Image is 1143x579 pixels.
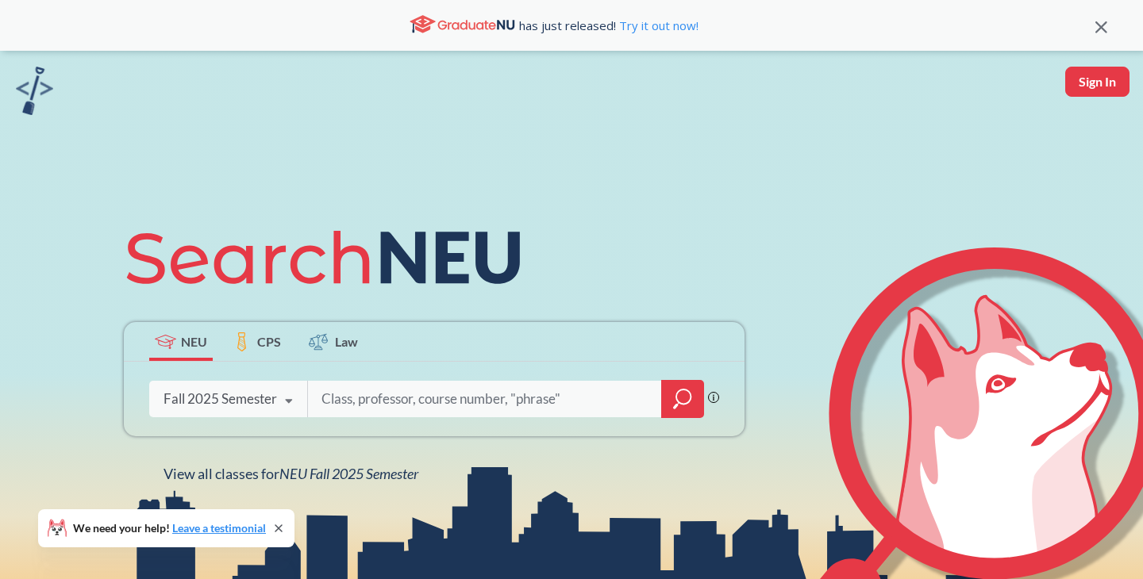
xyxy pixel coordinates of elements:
span: NEU Fall 2025 Semester [279,465,418,482]
span: Law [335,332,358,351]
span: View all classes for [164,465,418,482]
span: NEU [181,332,207,351]
img: sandbox logo [16,67,53,115]
svg: magnifying glass [673,388,692,410]
div: magnifying glass [661,380,704,418]
a: Leave a testimonial [172,521,266,535]
span: has just released! [519,17,698,34]
span: We need your help! [73,523,266,534]
span: CPS [257,332,281,351]
button: Sign In [1065,67,1130,97]
a: Try it out now! [616,17,698,33]
input: Class, professor, course number, "phrase" [320,382,650,416]
div: Fall 2025 Semester [164,390,277,408]
a: sandbox logo [16,67,53,120]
